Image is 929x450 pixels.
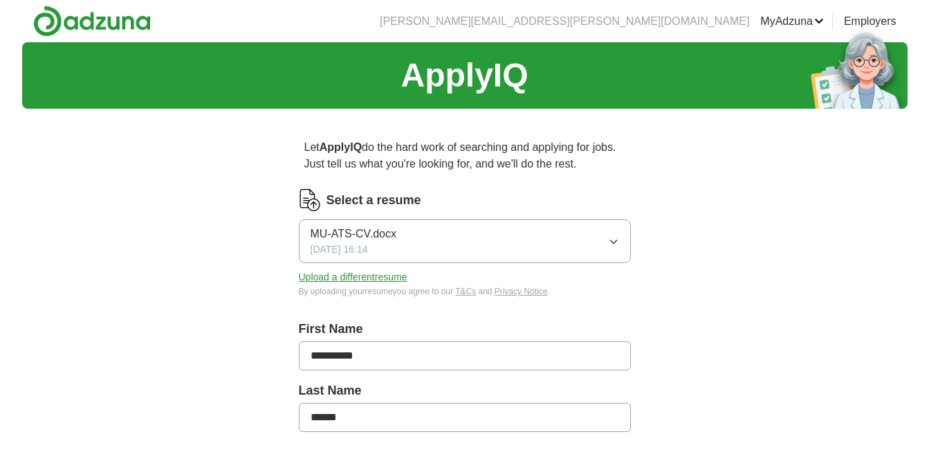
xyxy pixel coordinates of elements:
[455,287,476,296] a: T&Cs
[299,219,631,263] button: MU-ATS-CV.docx[DATE] 16:14
[299,381,631,400] label: Last Name
[380,13,749,30] li: [PERSON_NAME][EMAIL_ADDRESS][PERSON_NAME][DOMAIN_NAME]
[299,320,631,339] label: First Name
[299,270,407,285] button: Upload a differentresume
[311,242,368,257] span: [DATE] 16:14
[844,13,896,30] a: Employers
[299,285,631,298] div: By uploading your resume you agree to our and .
[299,134,631,178] p: Let do the hard work of searching and applying for jobs. Just tell us what you're looking for, an...
[311,226,396,242] span: MU-ATS-CV.docx
[401,51,528,100] h1: ApplyIQ
[760,13,824,30] a: MyAdzuna
[326,191,421,210] label: Select a resume
[320,141,362,153] strong: ApplyIQ
[33,6,151,37] img: Adzuna logo
[299,189,321,211] img: CV Icon
[495,287,548,296] a: Privacy Notice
